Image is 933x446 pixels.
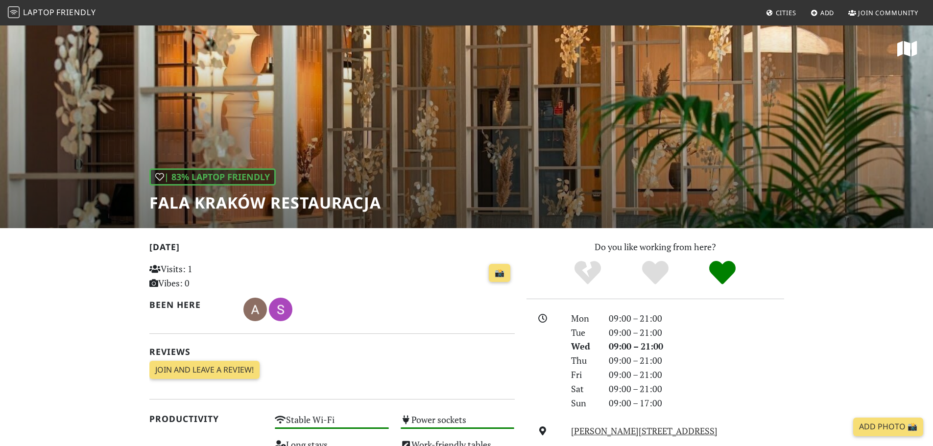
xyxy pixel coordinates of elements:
span: Add [820,8,835,17]
div: Mon [565,311,602,326]
div: 09:00 – 21:00 [603,339,790,353]
h2: [DATE] [149,242,515,256]
a: Add [807,4,838,22]
span: Friendly [56,7,96,18]
div: Tue [565,326,602,340]
div: Wed [565,339,602,353]
span: Alexander Korolyov [243,303,269,314]
a: Add Photo 📸 [853,418,923,436]
div: Fri [565,368,602,382]
div: | 83% Laptop Friendly [149,168,276,186]
span: Join Community [858,8,918,17]
h2: Reviews [149,347,515,357]
a: [PERSON_NAME][STREET_ADDRESS] [571,425,718,437]
img: LaptopFriendly [8,6,20,18]
div: 09:00 – 21:00 [603,382,790,396]
h1: Fala Kraków Restauracja [149,193,381,212]
div: 09:00 – 21:00 [603,311,790,326]
div: Sat [565,382,602,396]
div: Sun [565,396,602,410]
h2: Been here [149,300,232,310]
div: Thu [565,353,602,368]
a: Join Community [844,4,922,22]
div: Stable Wi-Fi [269,412,395,437]
h2: Productivity [149,414,263,424]
a: Join and leave a review! [149,361,260,379]
div: Definitely! [689,259,756,286]
span: Cities [776,8,796,17]
img: 4908-sebastian.jpg [269,298,292,321]
div: 09:00 – 21:00 [603,353,790,368]
span: Sebastian Bigaj [269,303,292,314]
a: LaptopFriendly LaptopFriendly [8,4,96,22]
div: Yes [622,259,689,286]
div: 09:00 – 17:00 [603,396,790,410]
a: Cities [762,4,800,22]
div: Power sockets [395,412,521,437]
span: Laptop [23,7,55,18]
div: 09:00 – 21:00 [603,326,790,340]
div: No [554,259,622,286]
div: 09:00 – 21:00 [603,368,790,382]
a: 📸 [489,264,510,282]
p: Visits: 1 Vibes: 0 [149,262,263,290]
img: 5213-alexander.jpg [243,298,267,321]
p: Do you like working from here? [526,240,784,254]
